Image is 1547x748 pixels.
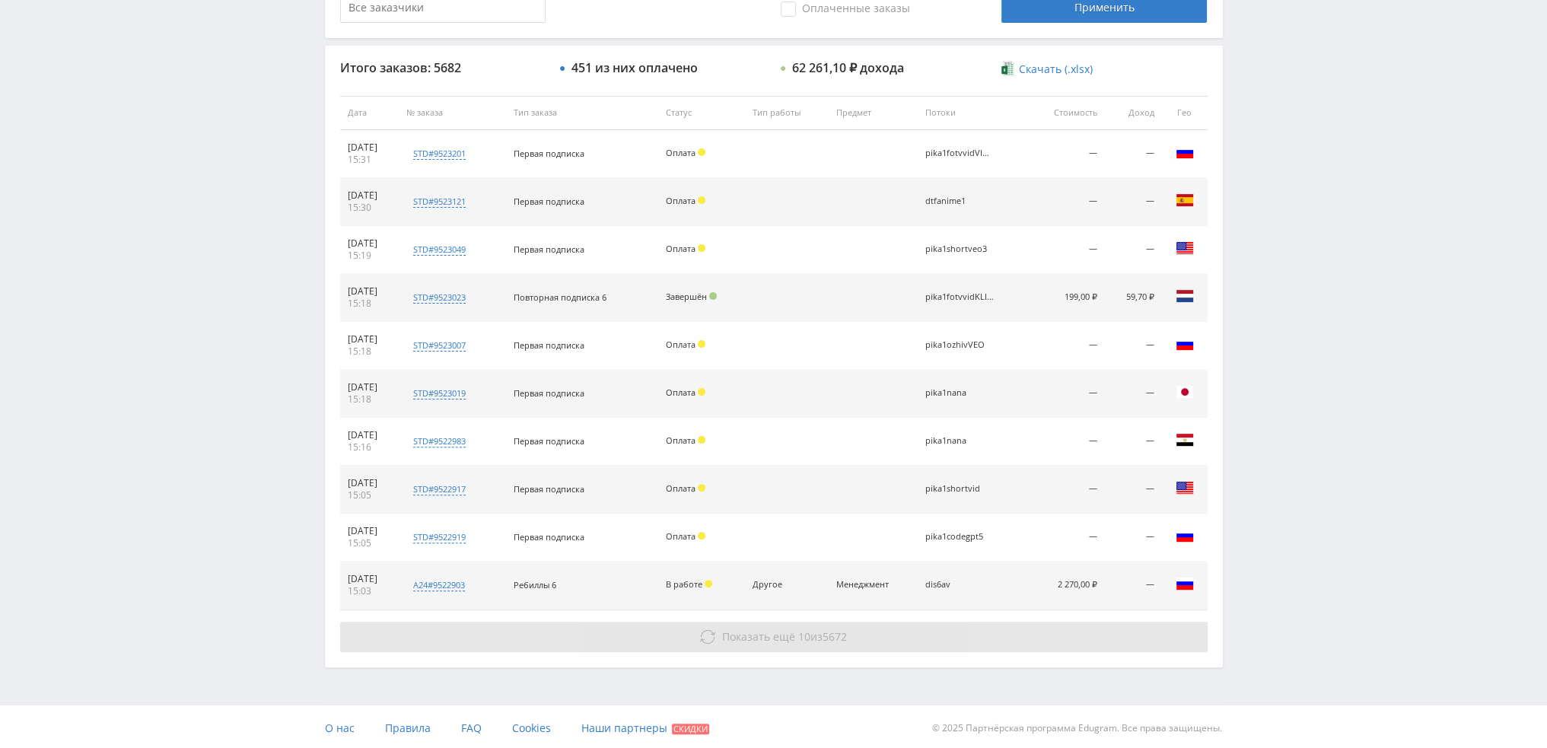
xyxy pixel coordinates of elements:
div: a24#9522903 [413,579,465,591]
span: 10 [798,629,810,644]
div: [DATE] [348,237,392,250]
div: 15:05 [348,537,392,549]
td: — [1027,370,1104,418]
td: 59,70 ₽ [1104,274,1161,322]
div: Итого заказов: 5682 [340,61,546,75]
td: 199,00 ₽ [1027,274,1104,322]
th: Гео [1162,96,1208,130]
div: std#9522917 [413,483,466,495]
th: Доход [1104,96,1161,130]
span: 5672 [823,629,847,644]
button: Показать ещё 10из5672 [340,622,1208,652]
th: Тип заказа [506,96,658,130]
span: Наши партнеры [581,721,667,735]
span: Правила [385,721,431,735]
div: 15:18 [348,345,392,358]
div: 15:31 [348,154,392,166]
span: Холд [698,148,705,156]
span: Первая подписка [514,483,584,495]
th: Статус [658,96,745,130]
img: nld.png [1176,287,1194,305]
div: pika1ozhivVEO [925,340,994,350]
td: — [1027,322,1104,370]
img: usa.png [1176,479,1194,497]
td: — [1104,178,1161,226]
span: Холд [698,484,705,492]
div: Менеджмент [836,580,904,590]
div: [DATE] [348,525,392,537]
span: Оплата [666,434,696,446]
td: — [1027,466,1104,514]
td: — [1104,514,1161,562]
span: Холд [698,436,705,444]
div: 15:05 [348,489,392,501]
div: std#9522919 [413,531,466,543]
th: Дата [340,96,399,130]
img: usa.png [1176,239,1194,257]
td: — [1104,562,1161,610]
span: Холд [698,388,705,396]
span: Первая подписка [514,148,584,159]
span: Оплата [666,387,696,398]
span: О нас [325,721,355,735]
th: Предмет [828,96,917,130]
div: std#9523049 [413,243,466,256]
span: Оплата [666,147,696,158]
div: [DATE] [348,333,392,345]
div: [DATE] [348,477,392,489]
td: — [1027,178,1104,226]
span: Холд [698,244,705,252]
span: Первая подписка [514,339,584,351]
th: № заказа [399,96,506,130]
span: Подтвержден [709,292,717,300]
th: Потоки [918,96,1028,130]
div: std#9523201 [413,148,466,160]
span: Скачать (.xlsx) [1019,63,1093,75]
span: Первая подписка [514,243,584,255]
span: Показать ещё [722,629,795,644]
td: — [1104,226,1161,274]
div: 15:16 [348,441,392,454]
td: — [1104,130,1161,178]
div: std#9523007 [413,339,466,352]
span: Завершён [666,291,707,302]
span: Холд [698,196,705,204]
div: std#9522983 [413,435,466,447]
span: Ребиллы 6 [514,579,556,590]
span: Скидки [672,724,709,734]
div: 62 261,10 ₽ дохода [792,61,904,75]
span: Первая подписка [514,387,584,399]
span: Оплата [666,530,696,542]
span: Первая подписка [514,435,584,447]
span: Холд [698,532,705,540]
td: — [1104,418,1161,466]
td: — [1104,370,1161,418]
div: [DATE] [348,142,392,154]
div: pika1codegpt5 [925,532,994,542]
div: 15:03 [348,585,392,597]
span: Cookies [512,721,551,735]
img: rus.png [1176,575,1194,593]
span: из [722,629,847,644]
div: pika1shortvid [925,484,994,494]
td: 2 270,00 ₽ [1027,562,1104,610]
span: Холд [698,340,705,348]
span: Оплата [666,195,696,206]
td: — [1104,322,1161,370]
td: — [1104,466,1161,514]
td: — [1027,514,1104,562]
div: [DATE] [348,189,392,202]
div: [DATE] [348,573,392,585]
span: Оплата [666,339,696,350]
span: Оплаченные заказы [781,2,910,17]
img: egy.png [1176,431,1194,449]
div: pika1fotvvidKLING16 [925,292,994,302]
div: [DATE] [348,285,392,298]
span: Первая подписка [514,531,584,543]
td: — [1027,226,1104,274]
img: rus.png [1176,335,1194,353]
a: Скачать (.xlsx) [1001,62,1093,77]
div: 15:18 [348,393,392,406]
span: Оплата [666,243,696,254]
img: esp.png [1176,191,1194,209]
